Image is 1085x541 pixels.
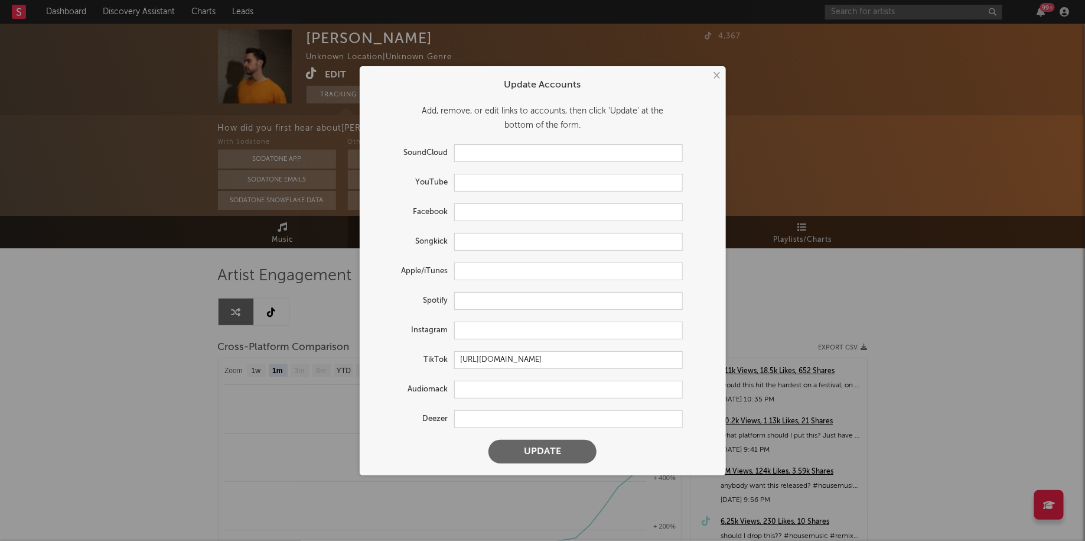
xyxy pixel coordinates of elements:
label: Audiomack [372,383,454,397]
label: Apple/iTunes [372,264,454,278]
label: TikTok [372,353,454,367]
button: × [710,69,723,82]
label: Songkick [372,235,454,249]
div: Update Accounts [372,78,714,92]
button: Update [488,440,597,464]
label: Facebook [372,205,454,219]
div: Add, remove, or edit links to accounts, then click 'Update' at the bottom of the form. [372,104,714,132]
label: Deezer [372,412,454,426]
label: Instagram [372,323,454,338]
label: Spotify [372,294,454,308]
label: YouTube [372,176,454,190]
label: SoundCloud [372,146,454,160]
